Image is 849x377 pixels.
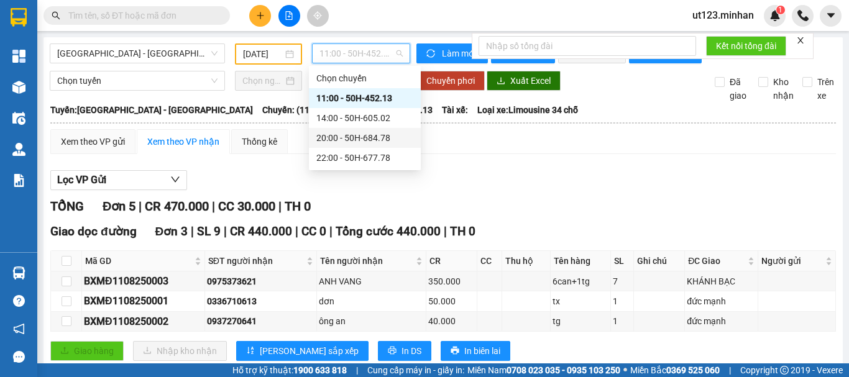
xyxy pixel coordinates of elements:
[706,36,786,56] button: Kết nối tổng đài
[416,71,485,91] button: Chuyển phơi
[688,254,745,268] span: ĐC Giao
[145,199,209,214] span: CR 470.000
[553,275,608,288] div: 6can+1tg
[479,36,696,56] input: Nhập số tổng đài
[316,91,413,105] div: 11:00 - 50H-452.13
[230,224,292,238] span: CR 440.000
[84,273,203,289] div: BXMĐ1108250003
[57,172,106,188] span: Lọc VP Gửi
[260,344,359,358] span: [PERSON_NAME] sắp xếp
[426,251,477,271] th: CR
[197,224,221,238] span: SL 9
[428,275,475,288] div: 350.000
[246,346,255,356] span: sort-ascending
[317,271,426,291] td: ANH VANG
[147,135,219,148] div: Xem theo VP nhận
[467,363,620,377] span: Miền Nam
[316,131,413,145] div: 20:00 - 50H-684.78
[319,275,424,288] div: ANH VANG
[507,365,620,375] strong: 0708 023 035 - 0935 103 250
[442,47,478,60] span: Làm mới
[50,105,253,115] b: Tuyến: [GEOGRAPHIC_DATA] - [GEOGRAPHIC_DATA]
[367,363,464,377] span: Cung cấp máy in - giấy in:
[57,71,218,90] span: Chọn tuyến
[687,275,756,288] div: KHÁNH BẠC
[205,312,317,332] td: 0937270641
[329,224,333,238] span: |
[416,43,488,63] button: syncLàm mới
[313,11,322,20] span: aim
[761,254,823,268] span: Người gửi
[13,295,25,307] span: question-circle
[634,251,685,271] th: Ghi chú
[84,314,203,329] div: BXMĐ1108250002
[243,47,283,61] input: 11/08/2025
[68,9,215,22] input: Tìm tên, số ĐT hoặc mã đơn
[797,10,809,21] img: phone-icon
[84,293,203,309] div: BXMĐ1108250001
[319,44,403,63] span: 11:00 - 50H-452.13
[11,8,27,27] img: logo-vxr
[497,76,505,86] span: download
[13,323,25,335] span: notification
[12,174,25,187] img: solution-icon
[301,224,326,238] span: CC 0
[553,314,608,328] div: tg
[139,199,142,214] span: |
[378,341,431,361] button: printerIn DS
[502,251,551,271] th: Thu hộ
[307,5,329,27] button: aim
[278,199,282,214] span: |
[796,36,805,45] span: close
[613,275,631,288] div: 7
[57,44,218,63] span: Sài Gòn - Đắk Nông
[170,175,180,184] span: down
[356,363,358,377] span: |
[388,346,397,356] span: printer
[402,344,421,358] span: In DS
[295,224,298,238] span: |
[451,346,459,356] span: printer
[236,341,369,361] button: sort-ascending[PERSON_NAME] sắp xếp
[780,366,789,375] span: copyright
[12,81,25,94] img: warehouse-icon
[103,199,135,214] span: Đơn 5
[442,103,468,117] span: Tài xế:
[242,74,283,88] input: Chọn ngày
[52,11,60,20] span: search
[769,10,781,21] img: icon-new-feature
[309,68,421,88] div: Chọn chuyến
[611,251,634,271] th: SL
[477,103,578,117] span: Loại xe: Limousine 34 chỗ
[207,314,314,328] div: 0937270641
[208,254,304,268] span: SĐT người nhận
[278,5,300,27] button: file-add
[316,151,413,165] div: 22:00 - 50H-677.78
[317,312,426,332] td: ông an
[155,224,188,238] span: Đơn 3
[12,143,25,156] img: warehouse-icon
[50,341,124,361] button: uploadGiao hàng
[316,111,413,125] div: 14:00 - 50H-605.02
[224,224,227,238] span: |
[207,275,314,288] div: 0975373621
[82,312,205,332] td: BXMĐ1108250002
[613,294,631,308] div: 1
[551,251,611,271] th: Tên hàng
[133,341,227,361] button: downloadNhập kho nhận
[316,71,413,85] div: Chọn chuyến
[336,224,441,238] span: Tổng cước 440.000
[768,75,799,102] span: Kho nhận
[729,363,731,377] span: |
[319,294,424,308] div: dơn
[12,266,25,279] img: warehouse-icon
[687,294,756,308] div: đức mạnh
[212,199,215,214] span: |
[12,50,25,63] img: dashboard-icon
[232,363,347,377] span: Hỗ trợ kỹ thuật:
[487,71,561,91] button: downloadXuất Excel
[249,5,271,27] button: plus
[428,294,475,308] div: 50.000
[320,254,413,268] span: Tên người nhận
[725,75,751,102] span: Đã giao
